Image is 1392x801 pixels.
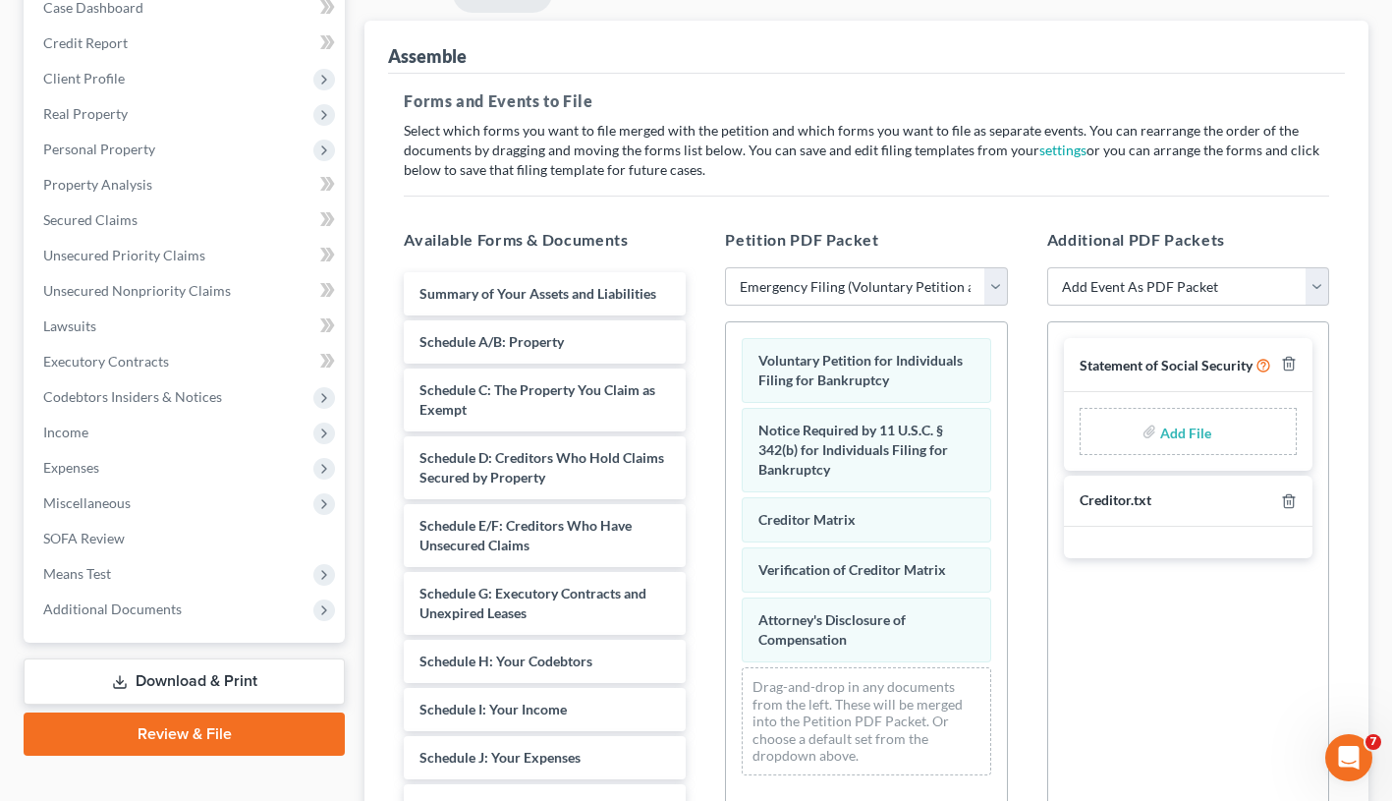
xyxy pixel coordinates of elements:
[24,713,345,756] a: Review & File
[404,228,686,252] h5: Available Forms & Documents
[742,667,990,775] div: Drag-and-drop in any documents from the left. These will be merged into the Petition PDF Packet. ...
[43,459,99,476] span: Expenses
[404,121,1329,180] p: Select which forms you want to file merged with the petition and which forms you want to file as ...
[758,422,948,478] span: Notice Required by 11 U.S.C. § 342(b) for Individuals Filing for Bankruptcy
[43,601,182,617] span: Additional Documents
[28,273,345,309] a: Unsecured Nonpriority Claims
[419,517,632,553] span: Schedule E/F: Creditors Who Have Unsecured Claims
[758,611,906,648] span: Attorney's Disclosure of Compensation
[1325,734,1372,781] iframe: Intercom live chat
[1080,491,1151,510] div: Creditor.txt
[43,176,152,193] span: Property Analysis
[43,530,125,546] span: SOFA Review
[725,230,878,249] span: Petition PDF Packet
[1080,357,1253,373] span: Statement of Social Security
[419,585,646,621] span: Schedule G: Executory Contracts and Unexpired Leases
[404,89,1329,113] h5: Forms and Events to File
[28,344,345,379] a: Executory Contracts
[419,653,592,669] span: Schedule H: Your Codebtors
[43,70,125,86] span: Client Profile
[28,26,345,61] a: Credit Report
[419,381,655,418] span: Schedule C: The Property You Claim as Exempt
[758,352,963,388] span: Voluntary Petition for Individuals Filing for Bankruptcy
[28,202,345,238] a: Secured Claims
[758,511,856,528] span: Creditor Matrix
[43,211,138,228] span: Secured Claims
[43,105,128,122] span: Real Property
[43,424,88,440] span: Income
[419,333,564,350] span: Schedule A/B: Property
[758,561,946,578] span: Verification of Creditor Matrix
[28,167,345,202] a: Property Analysis
[43,353,169,370] span: Executory Contracts
[28,238,345,273] a: Unsecured Priority Claims
[1047,228,1329,252] h5: Additional PDF Packets
[43,388,222,405] span: Codebtors Insiders & Notices
[43,247,205,263] span: Unsecured Priority Claims
[43,34,128,51] span: Credit Report
[43,494,131,511] span: Miscellaneous
[419,285,656,302] span: Summary of Your Assets and Liabilities
[43,565,111,582] span: Means Test
[388,44,467,68] div: Assemble
[419,749,581,766] span: Schedule J: Your Expenses
[28,309,345,344] a: Lawsuits
[1039,142,1086,158] a: settings
[28,521,345,556] a: SOFA Review
[43,141,155,157] span: Personal Property
[43,317,96,334] span: Lawsuits
[419,449,664,486] span: Schedule D: Creditors Who Hold Claims Secured by Property
[24,658,345,705] a: Download & Print
[43,282,231,299] span: Unsecured Nonpriority Claims
[419,701,567,717] span: Schedule I: Your Income
[1365,734,1381,750] span: 7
